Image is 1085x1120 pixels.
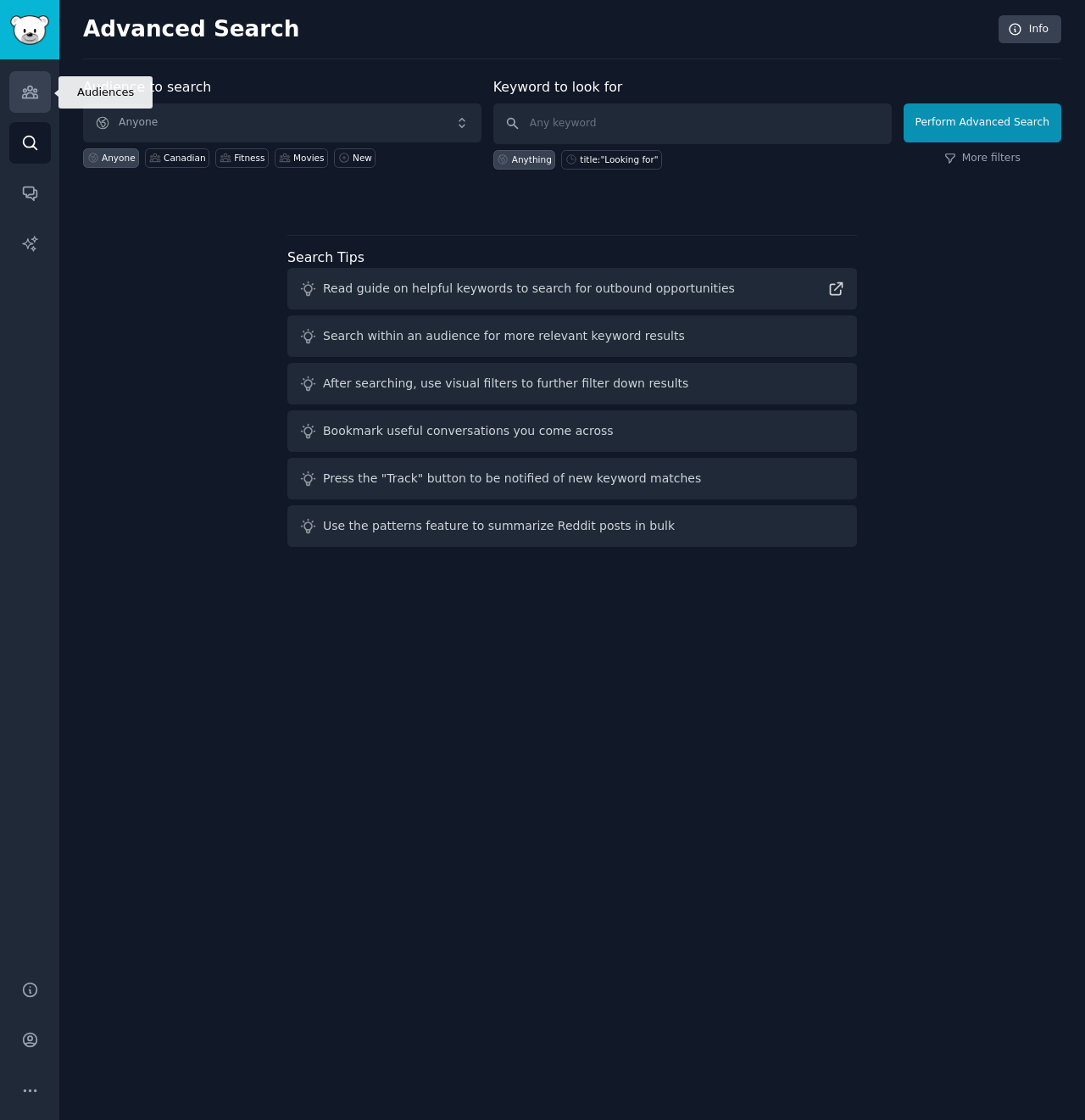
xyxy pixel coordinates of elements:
button: Anyone [83,103,481,142]
label: Keyword to look for [493,79,623,95]
div: Movies [293,152,325,164]
a: More filters [944,151,1021,166]
label: Audience to search [83,79,211,95]
div: Fitness [234,152,264,164]
div: Press the "Track" button to be notified of new keyword matches [323,470,701,488]
div: Bookmark useful conversations you come across [323,422,614,440]
div: Search within an audience for more relevant keyword results [323,327,685,345]
a: Info [999,15,1061,44]
a: New [334,148,376,168]
div: Canadian [164,152,206,164]
div: Anything [512,153,552,165]
div: title:"Looking for" [580,153,658,165]
label: Search Tips [287,249,364,265]
div: New [353,152,372,164]
div: Use the patterns feature to summarize Reddit posts in bulk [323,517,675,535]
button: Perform Advanced Search [904,103,1061,142]
div: After searching, use visual filters to further filter down results [323,375,688,393]
div: Anyone [102,152,136,164]
input: Any keyword [493,103,892,144]
div: Read guide on helpful keywords to search for outbound opportunities [323,280,735,298]
h2: Advanced Search [83,16,989,43]
img: GummySearch logo [10,15,49,45]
